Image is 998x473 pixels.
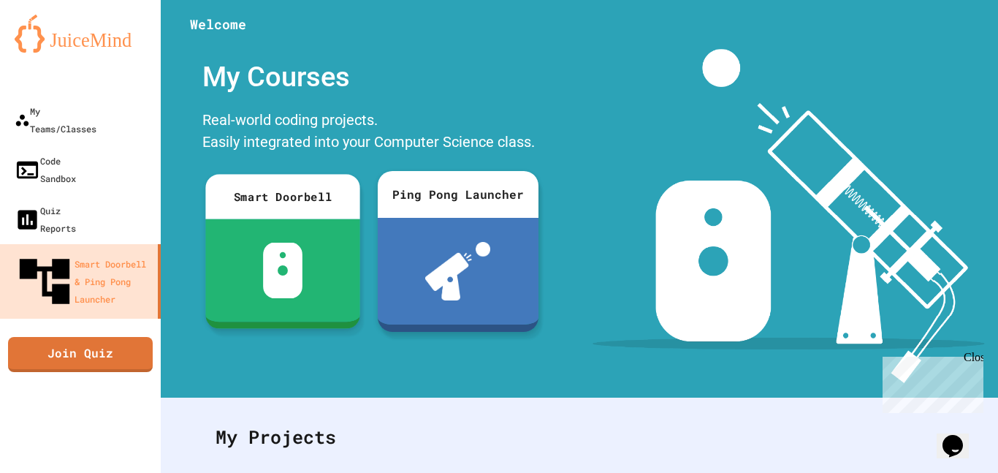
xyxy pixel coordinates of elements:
[201,409,958,466] div: My Projects
[195,49,546,105] div: My Courses
[937,415,983,458] iframe: chat widget
[877,351,983,413] iframe: chat widget
[378,171,538,218] div: Ping Pong Launcher
[6,6,101,93] div: Chat with us now!Close
[205,174,360,219] div: Smart Doorbell
[15,102,96,137] div: My Teams/Classes
[8,337,153,372] a: Join Quiz
[15,152,76,187] div: Code Sandbox
[425,242,490,300] img: ppl-with-ball.png
[195,105,546,160] div: Real-world coding projects. Easily integrated into your Computer Science class.
[15,202,76,237] div: Quiz Reports
[15,251,152,311] div: Smart Doorbell & Ping Pong Launcher
[262,243,302,299] img: sdb-white.svg
[593,49,984,383] img: banner-image-my-projects.png
[15,15,146,53] img: logo-orange.svg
